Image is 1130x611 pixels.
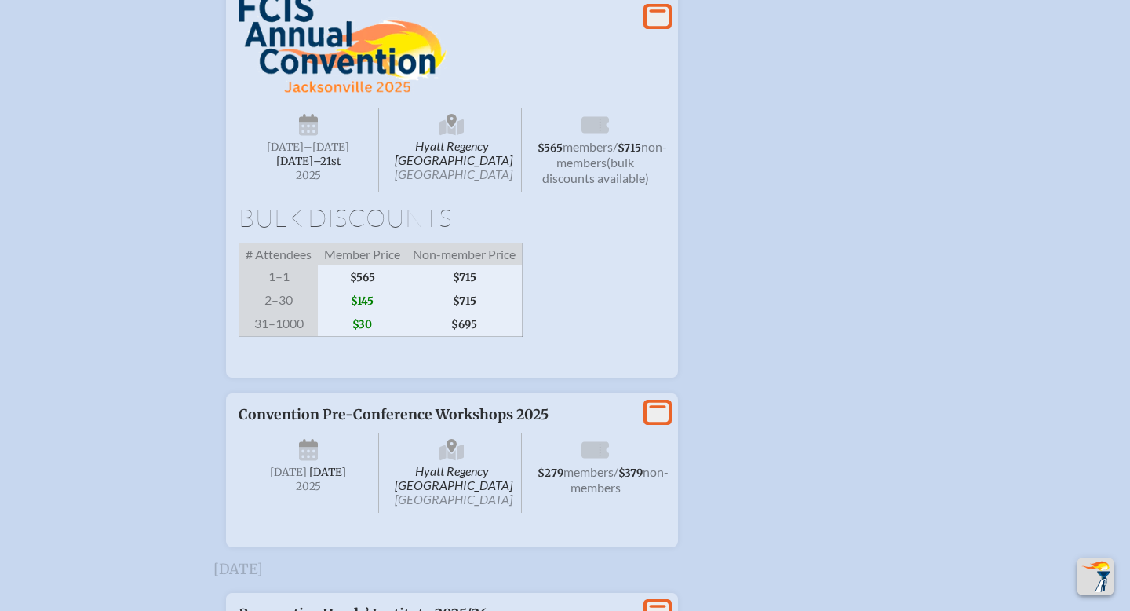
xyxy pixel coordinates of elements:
[538,141,563,155] span: $565
[239,289,319,313] span: 2–30
[406,289,523,313] span: $715
[556,139,667,170] span: non-members
[239,243,319,266] span: # Attendees
[406,313,523,337] span: $695
[563,139,613,154] span: members
[318,243,406,266] span: Member Price
[276,155,341,168] span: [DATE]–⁠21st
[270,466,307,479] span: [DATE]
[251,481,366,492] span: 2025
[309,466,346,479] span: [DATE]
[406,243,523,266] span: Non-member Price
[614,464,618,479] span: /
[318,313,406,337] span: $30
[213,562,917,577] h3: [DATE]
[239,205,665,230] h1: Bulk Discounts
[318,265,406,289] span: $565
[395,492,512,507] span: [GEOGRAPHIC_DATA]
[538,466,563,480] span: $279
[542,155,649,185] span: (bulk discounts available)
[406,265,523,289] span: $715
[239,313,319,337] span: 31–1000
[382,108,523,192] span: Hyatt Regency [GEOGRAPHIC_DATA]
[570,464,669,495] span: non-members
[304,141,349,154] span: –[DATE]
[618,141,641,155] span: $715
[1080,561,1111,592] img: To the top
[318,289,406,313] span: $145
[395,166,512,181] span: [GEOGRAPHIC_DATA]
[618,466,643,480] span: $379
[1077,558,1114,595] button: Scroll Top
[267,141,304,154] span: [DATE]
[251,170,366,181] span: 2025
[382,433,523,513] span: Hyatt Regency [GEOGRAPHIC_DATA]
[239,406,549,423] span: Convention Pre-Conference Workshops 2025
[239,265,319,289] span: 1–1
[563,464,614,479] span: members
[613,139,618,154] span: /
